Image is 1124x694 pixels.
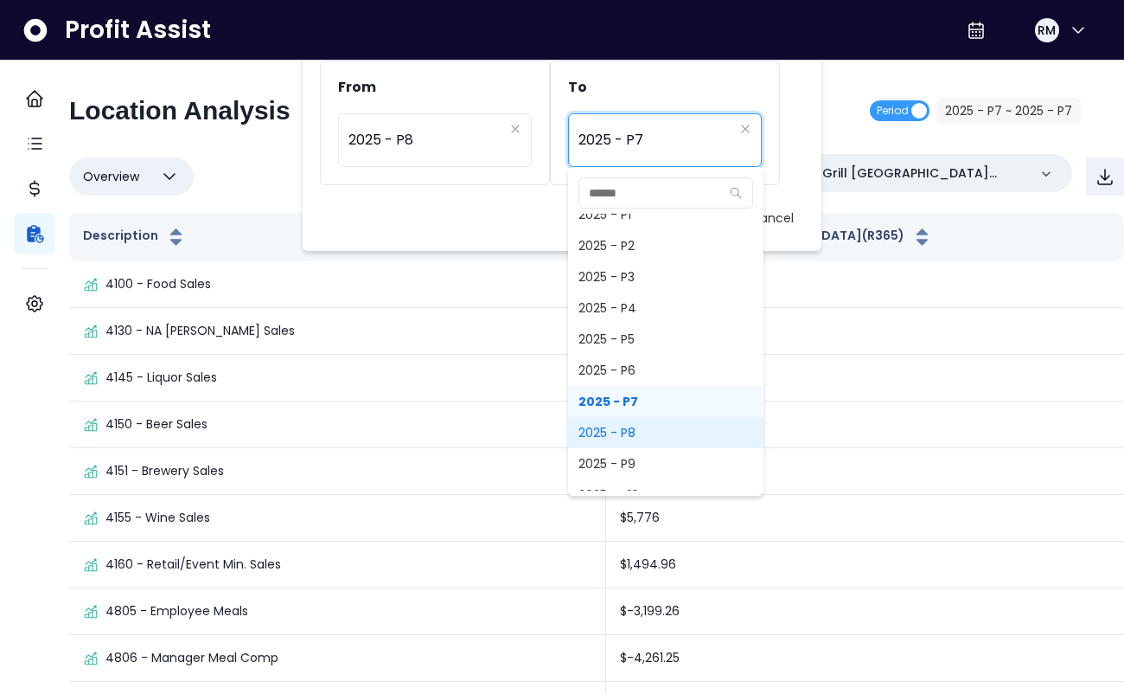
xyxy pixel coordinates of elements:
[568,355,763,386] span: 2025 - P6
[578,120,733,160] span: 2025 - P7
[568,77,587,97] span: To
[1038,22,1056,39] span: RM
[740,120,750,138] button: Clear
[740,124,750,134] svg: close
[568,417,763,448] span: 2025 - P8
[568,324,763,355] span: 2025 - P5
[510,120,520,138] button: Clear
[568,199,763,230] span: 2025 - P1
[65,15,211,46] span: Profit Assist
[338,77,376,97] span: From
[510,124,520,134] svg: close
[568,448,763,479] span: 2025 - P9
[730,187,742,199] svg: search
[348,120,503,160] span: 2025 - P8
[568,386,763,417] span: 2025 - P7
[568,261,763,292] span: 2025 - P3
[740,202,804,234] button: Cancel
[568,230,763,261] span: 2025 - P2
[568,479,763,511] span: 2025 - P10
[568,292,763,324] span: 2025 - P4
